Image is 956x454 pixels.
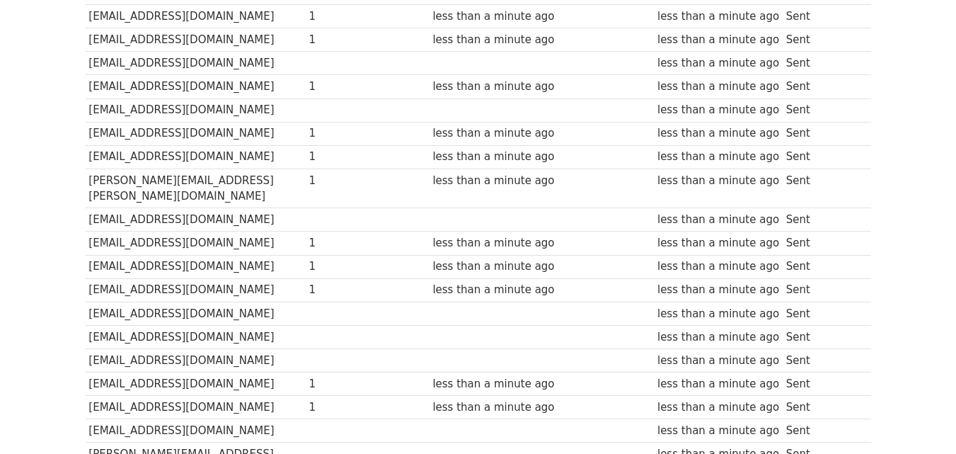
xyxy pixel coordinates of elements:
div: less than a minute ago [657,282,779,298]
td: [EMAIL_ADDRESS][DOMAIN_NAME] [86,75,306,98]
td: [EMAIL_ADDRESS][DOMAIN_NAME] [86,122,306,145]
td: Sent [783,302,828,325]
td: Sent [783,75,828,98]
td: Sent [783,373,828,396]
div: less than a minute ago [657,353,779,369]
div: 1 [309,79,365,95]
div: less than a minute ago [657,423,779,439]
div: less than a minute ago [432,32,554,48]
div: less than a minute ago [657,79,779,95]
td: [EMAIL_ADDRESS][DOMAIN_NAME] [86,348,306,372]
td: [EMAIL_ADDRESS][DOMAIN_NAME] [86,145,306,169]
td: [EMAIL_ADDRESS][DOMAIN_NAME] [86,28,306,52]
div: less than a minute ago [432,235,554,251]
td: Sent [783,28,828,52]
td: Sent [783,145,828,169]
td: [EMAIL_ADDRESS][DOMAIN_NAME] [86,302,306,325]
td: [EMAIL_ADDRESS][DOMAIN_NAME] [86,396,306,419]
div: 1 [309,376,365,392]
div: less than a minute ago [657,376,779,392]
div: less than a minute ago [432,376,554,392]
div: less than a minute ago [657,8,779,25]
div: 1 [309,259,365,275]
div: 1 [309,282,365,298]
div: less than a minute ago [657,32,779,48]
div: less than a minute ago [657,55,779,72]
td: [EMAIL_ADDRESS][DOMAIN_NAME] [86,419,306,443]
td: Sent [783,98,828,122]
div: less than a minute ago [657,399,779,416]
div: 1 [309,173,365,189]
td: [EMAIL_ADDRESS][DOMAIN_NAME] [86,98,306,122]
div: 1 [309,8,365,25]
td: Sent [783,325,828,348]
div: less than a minute ago [432,399,554,416]
div: less than a minute ago [657,102,779,118]
div: less than a minute ago [657,329,779,346]
div: 1 [309,399,365,416]
td: Sent [783,278,828,302]
td: [EMAIL_ADDRESS][DOMAIN_NAME] [86,278,306,302]
td: Sent [783,255,828,278]
div: less than a minute ago [657,173,779,189]
div: 1 [309,149,365,165]
div: less than a minute ago [432,149,554,165]
div: less than a minute ago [432,125,554,142]
td: [EMAIL_ADDRESS][DOMAIN_NAME] [86,5,306,28]
div: 1 [309,125,365,142]
td: [PERSON_NAME][EMAIL_ADDRESS][PERSON_NAME][DOMAIN_NAME] [86,169,306,208]
td: [EMAIL_ADDRESS][DOMAIN_NAME] [86,325,306,348]
div: less than a minute ago [432,173,554,189]
div: less than a minute ago [657,149,779,165]
td: Sent [783,232,828,255]
td: Sent [783,122,828,145]
div: less than a minute ago [432,259,554,275]
div: less than a minute ago [657,125,779,142]
td: [EMAIL_ADDRESS][DOMAIN_NAME] [86,255,306,278]
div: less than a minute ago [432,79,554,95]
div: less than a minute ago [432,8,554,25]
div: less than a minute ago [432,282,554,298]
td: Sent [783,419,828,443]
td: Sent [783,348,828,372]
td: [EMAIL_ADDRESS][DOMAIN_NAME] [86,232,306,255]
td: Sent [783,396,828,419]
td: Sent [783,169,828,208]
td: [EMAIL_ADDRESS][DOMAIN_NAME] [86,208,306,232]
div: 1 [309,32,365,48]
div: less than a minute ago [657,235,779,251]
td: Sent [783,208,828,232]
div: less than a minute ago [657,259,779,275]
td: Sent [783,52,828,75]
td: [EMAIL_ADDRESS][DOMAIN_NAME] [86,52,306,75]
div: 1 [309,235,365,251]
td: [EMAIL_ADDRESS][DOMAIN_NAME] [86,373,306,396]
div: less than a minute ago [657,212,779,228]
td: Sent [783,5,828,28]
div: less than a minute ago [657,306,779,322]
